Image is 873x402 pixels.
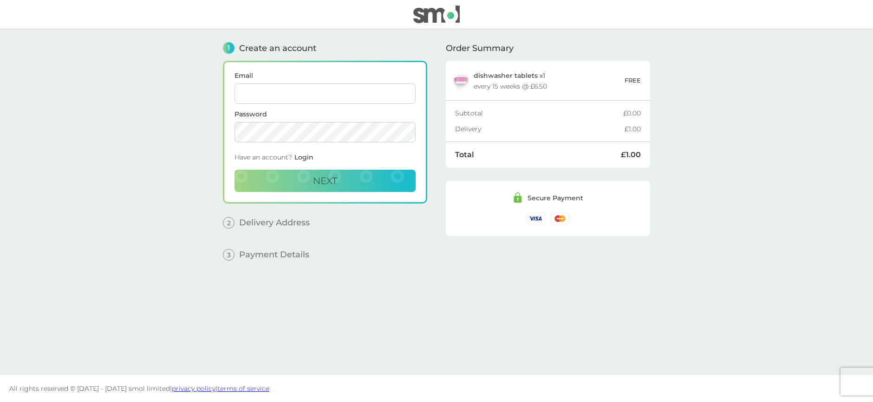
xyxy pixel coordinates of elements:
div: £1.00 [621,151,641,159]
span: Order Summary [446,44,514,52]
span: Delivery Address [239,218,310,227]
span: 1 [223,42,235,54]
p: x 1 [474,72,545,79]
a: privacy policy [172,384,215,393]
span: Create an account [239,44,316,52]
div: Delivery [455,126,625,132]
button: Next [235,170,416,192]
span: Payment Details [239,250,309,259]
img: /assets/icons/cards/mastercard.svg [551,213,569,224]
div: £1.00 [625,126,641,132]
span: dishwasher tablets [474,71,538,80]
span: 3 [223,249,235,261]
a: terms of service [217,384,269,393]
div: Secure Payment [528,195,583,201]
label: Email [235,72,416,79]
div: Subtotal [455,110,623,116]
label: Password [235,111,416,117]
div: Total [455,151,621,159]
div: Have an account? [235,149,416,170]
p: FREE [625,76,641,85]
span: Next [313,175,337,186]
span: Login [294,153,313,161]
span: 2 [223,217,235,229]
div: every 15 weeks @ £6.50 [474,83,547,89]
img: smol [413,6,460,23]
img: /assets/icons/cards/visa.svg [527,213,545,224]
div: £0.00 [623,110,641,116]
